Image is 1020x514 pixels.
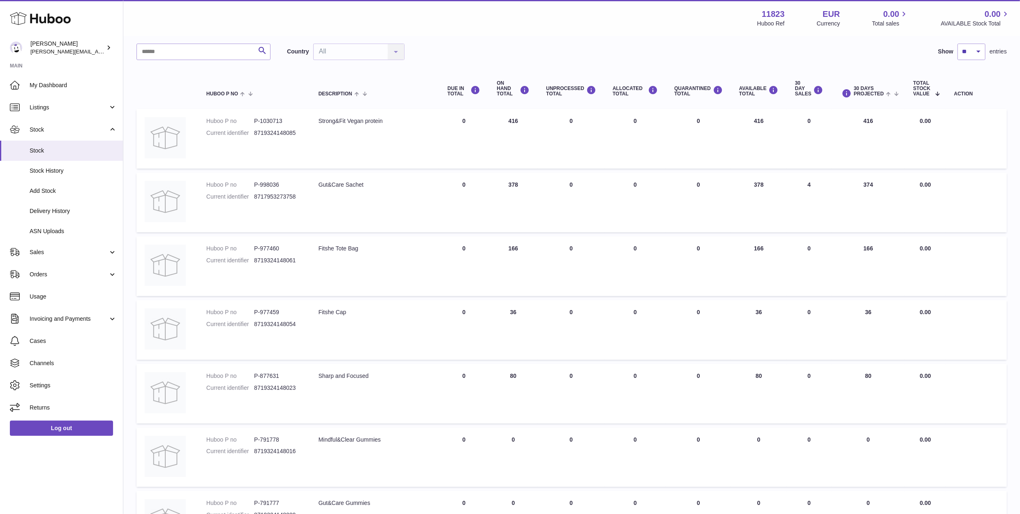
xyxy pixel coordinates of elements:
dd: 8719324148061 [254,257,302,264]
dd: P-877631 [254,372,302,380]
td: 166 [832,236,905,296]
td: 80 [731,364,787,424]
td: 0 [439,236,488,296]
span: 0.00 [920,245,931,252]
span: Settings [30,382,117,389]
div: QUARANTINED Total [674,86,723,97]
td: 0 [604,236,666,296]
td: 0 [832,428,905,487]
span: 0 [697,245,700,252]
div: [PERSON_NAME] [30,40,104,56]
span: Delivery History [30,207,117,215]
label: Country [287,48,309,56]
span: Add Stock [30,187,117,195]
dt: Huboo P no [206,499,254,507]
td: 36 [488,300,538,360]
dt: Huboo P no [206,372,254,380]
span: 0 [697,181,700,188]
div: AVAILABLE Total [739,86,779,97]
span: 0 [697,373,700,379]
img: product image [145,308,186,350]
span: 0.00 [920,118,931,124]
strong: 11823 [762,9,785,20]
dt: Huboo P no [206,245,254,252]
div: Fitshe Tote Bag [318,245,431,252]
span: Invoicing and Payments [30,315,108,323]
img: product image [145,117,186,158]
strong: EUR [823,9,840,20]
span: 0 [697,436,700,443]
td: 166 [488,236,538,296]
a: Log out [10,421,113,435]
span: 0.00 [920,500,931,506]
td: 0 [439,364,488,424]
div: UNPROCESSED Total [546,86,596,97]
td: 0 [538,428,604,487]
td: 0 [731,428,787,487]
td: 416 [731,109,787,169]
span: Total sales [872,20,909,28]
td: 0 [787,300,832,360]
span: 0.00 [985,9,1001,20]
span: ASN Uploads [30,227,117,235]
img: product image [145,245,186,286]
a: 0.00 Total sales [872,9,909,28]
span: [PERSON_NAME][EMAIL_ADDRESS][DOMAIN_NAME] [30,48,165,55]
span: Stock [30,126,108,134]
td: 0 [604,428,666,487]
td: 0 [604,173,666,232]
td: 378 [488,173,538,232]
td: 4 [787,173,832,232]
span: 30 DAYS PROJECTED [854,86,884,97]
dt: Current identifier [206,447,254,455]
td: 0 [538,236,604,296]
td: 80 [832,364,905,424]
td: 0 [787,109,832,169]
a: 0.00 AVAILABLE Stock Total [941,9,1010,28]
td: 36 [731,300,787,360]
span: AVAILABLE Stock Total [941,20,1010,28]
dd: P-791778 [254,436,302,444]
td: 0 [439,428,488,487]
dd: 8719324148016 [254,447,302,455]
div: Mindful&Clear Gummies [318,436,431,444]
span: Total stock value [913,81,930,97]
dt: Huboo P no [206,181,254,189]
span: Stock [30,147,117,155]
dd: P-977460 [254,245,302,252]
span: Sales [30,248,108,256]
span: Description [318,91,352,97]
span: Stock History [30,167,117,175]
label: Show [938,48,953,56]
div: 30 DAY SALES [795,81,823,97]
span: 0.00 [920,309,931,315]
div: Huboo Ref [757,20,785,28]
div: DUE IN TOTAL [447,86,480,97]
span: 0 [697,309,700,315]
span: Returns [30,404,117,412]
img: gianni.rofi@frieslandcampina.com [10,42,22,54]
dt: Current identifier [206,129,254,137]
td: 416 [488,109,538,169]
div: Gut&Care Gummies [318,499,431,507]
td: 0 [538,300,604,360]
dt: Current identifier [206,320,254,328]
dd: 8719324148085 [254,129,302,137]
dd: P-998036 [254,181,302,189]
span: Huboo P no [206,91,238,97]
dt: Current identifier [206,257,254,264]
dd: 8719324148023 [254,384,302,392]
td: 0 [604,109,666,169]
dt: Huboo P no [206,117,254,125]
dd: P-977459 [254,308,302,316]
td: 0 [604,300,666,360]
td: 0 [439,173,488,232]
span: My Dashboard [30,81,117,89]
img: product image [145,372,186,413]
td: 0 [787,428,832,487]
div: Sharp and Focused [318,372,431,380]
td: 36 [832,300,905,360]
span: entries [990,48,1007,56]
div: Gut&Care Sachet [318,181,431,189]
span: Orders [30,271,108,278]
